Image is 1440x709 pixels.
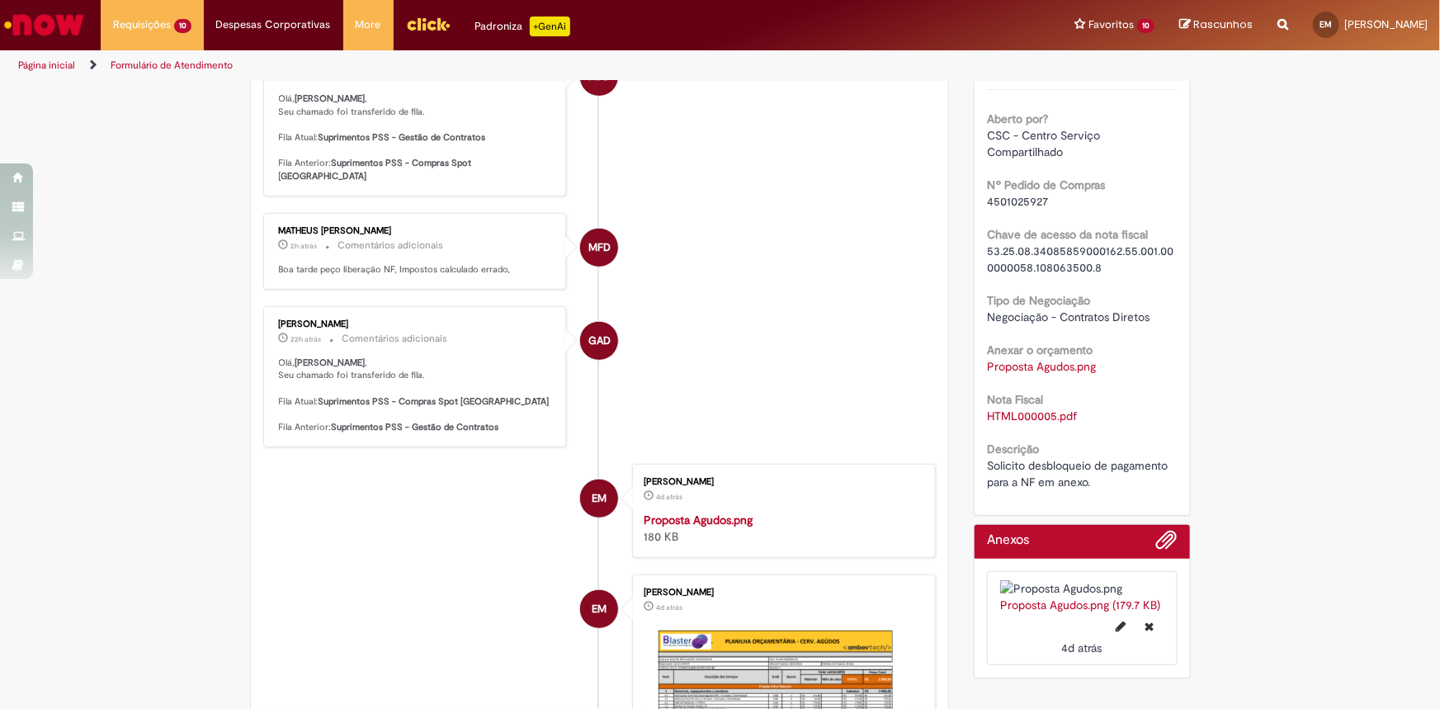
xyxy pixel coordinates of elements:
[12,50,947,81] ul: Trilhas de página
[279,357,554,434] p: Olá, , Seu chamado foi transferido de fila. Fila Atual: Fila Anterior:
[291,241,318,251] time: 28/08/2025 14:06:41
[1000,598,1160,612] a: Proposta Agudos.png (179.7 KB)
[319,395,550,408] b: Suprimentos PSS - Compras Spot [GEOGRAPHIC_DATA]
[592,479,607,518] span: EM
[588,321,611,361] span: GAD
[987,194,1048,209] span: 4501025927
[1062,640,1102,655] time: 25/08/2025 15:34:03
[1088,17,1134,33] span: Favoritos
[342,332,448,346] small: Comentários adicionais
[2,8,87,41] img: ServiceNow
[987,128,1103,159] span: CSC - Centro Serviço Compartilhado
[644,513,753,527] a: Proposta Agudos.png
[18,59,75,72] a: Página inicial
[174,19,191,33] span: 10
[987,458,1171,489] span: Solicito desbloqueio de pagamento para a NF em anexo.
[987,243,1173,275] span: 53.25.08.34085859000162.55.001.000000058.108063500.8
[332,421,499,433] b: Suprimentos PSS - Gestão de Contratos
[580,480,618,518] div: Erika Mayane Oliveira Miranda
[279,226,554,236] div: MATHEUS [PERSON_NAME]
[279,263,554,277] p: Boa tarde peço liberação NF, Impostos calculado errado,
[113,17,171,33] span: Requisições
[291,70,318,80] span: 2h atrás
[987,392,1043,407] b: Nota Fiscal
[291,241,318,251] span: 2h atrás
[279,319,554,329] div: [PERSON_NAME]
[580,590,618,628] div: Erika Mayane Oliveira Miranda
[987,533,1029,548] h2: Anexos
[987,227,1148,242] b: Chave de acesso da nota fiscal
[216,17,331,33] span: Despesas Corporativas
[1135,613,1164,640] button: Excluir Proposta Agudos.png
[987,343,1093,357] b: Anexar o orçamento
[987,442,1039,456] b: Descrição
[1156,529,1178,559] button: Adicionar anexos
[291,70,318,80] time: 28/08/2025 14:06:49
[279,92,554,183] p: Olá, , Seu chamado foi transferido de fila. Fila Atual: Fila Anterior:
[987,111,1048,126] b: Aberto por?
[580,229,618,267] div: MATHEUS FELIPE DOS REIS
[295,92,366,105] b: [PERSON_NAME]
[475,17,570,36] div: Padroniza
[1344,17,1428,31] span: [PERSON_NAME]
[656,492,682,502] span: 4d atrás
[1179,17,1253,33] a: Rascunhos
[1107,613,1136,640] button: Editar nome de arquivo Proposta Agudos.png
[644,477,918,487] div: [PERSON_NAME]
[656,492,682,502] time: 25/08/2025 15:34:03
[1193,17,1253,32] span: Rascunhos
[987,409,1077,423] a: Download de HTML000005.pdf
[111,59,233,72] a: Formulário de Atendimento
[644,512,918,545] div: 180 KB
[1062,640,1102,655] span: 4d atrás
[356,17,381,33] span: More
[644,588,918,598] div: [PERSON_NAME]
[987,359,1096,374] a: Download de Proposta Agudos.png
[588,228,611,267] span: MFD
[291,334,322,344] span: 22h atrás
[1137,19,1154,33] span: 10
[338,239,444,253] small: Comentários adicionais
[291,334,322,344] time: 27/08/2025 17:52:58
[987,310,1150,324] span: Negociação - Contratos Diretos
[1320,19,1333,30] span: EM
[530,17,570,36] p: +GenAi
[987,177,1105,192] b: Nº Pedido de Compras
[987,293,1090,308] b: Tipo de Negociação
[656,603,682,612] time: 25/08/2025 15:33:52
[656,603,682,612] span: 4d atrás
[580,322,618,360] div: Gabriela Alves De Souza
[319,131,486,144] b: Suprimentos PSS - Gestão de Contratos
[406,12,451,36] img: click_logo_yellow_360x200.png
[279,157,474,182] b: Suprimentos PSS - Compras Spot [GEOGRAPHIC_DATA]
[592,589,607,629] span: EM
[295,357,366,369] b: [PERSON_NAME]
[1000,580,1164,597] img: Proposta Agudos.png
